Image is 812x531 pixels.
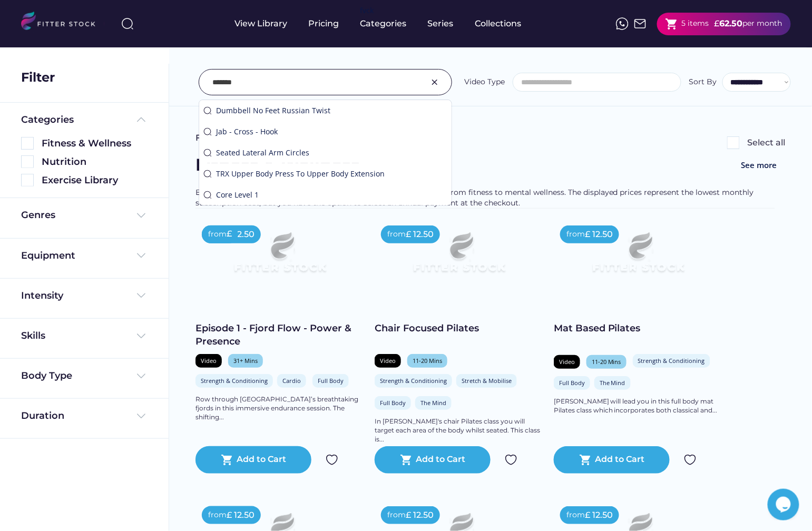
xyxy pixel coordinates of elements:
button: shopping_cart [579,454,592,466]
img: Frame%2079%20%281%29.svg [212,219,347,295]
div: from [387,510,406,520]
div: £ 12.50 [406,509,434,521]
img: Rectangle%205126.svg [727,136,740,149]
img: meteor-icons_whatsapp%20%281%29.svg [616,17,629,30]
div: £ 12.50 [406,229,434,240]
div: from [208,510,227,520]
div: The Mind [420,399,446,407]
div: 31+ Mins [233,357,258,365]
img: Frame%2079%20%281%29.svg [392,219,526,295]
img: search-normal.svg [203,170,212,178]
div: 11-20 Mins [592,358,621,366]
img: Frame%20%284%29.svg [135,209,148,222]
div: Sort By [689,77,717,87]
div: Full Body [380,399,406,407]
div: £ [715,18,720,29]
div: Add to Cart [595,454,645,466]
div: Collections [475,18,522,29]
div: Categories [360,18,407,29]
div: Pricing [309,18,339,29]
img: search-normal.svg [203,106,212,115]
div: £ 12.50 [227,509,255,521]
img: Frame%2051.svg [634,17,647,30]
div: from [208,229,227,240]
img: Frame%20%284%29.svg [135,410,148,422]
img: Frame%20%284%29.svg [135,370,148,382]
div: Full Body [318,377,344,385]
div: Full Body [559,379,585,387]
img: Frame%20%285%29.svg [135,113,148,126]
div: Core Level 1 [216,190,447,200]
div: View Library [235,18,288,29]
div: Seated Lateral Arm Circles [216,147,447,158]
img: Frame%20%284%29.svg [135,330,148,342]
div: from [566,229,585,240]
img: Rectangle%205126.svg [21,155,34,168]
div: Fitness & Wellness [195,153,360,177]
div: Body Type [21,369,72,382]
button: shopping_cart [666,17,679,31]
div: Skills [21,329,47,342]
img: LOGO.svg [21,12,104,33]
div: Explore our workout library filled with engaging and varied content, from fitness to mental welln... [195,188,786,208]
img: Frame%20%284%29.svg [135,249,148,262]
div: Duration [21,409,64,422]
button: shopping_cart [400,454,413,466]
div: Found 258 videos [195,132,270,144]
div: Series [428,18,454,29]
img: Frame%2079%20%281%29.svg [571,219,706,295]
div: Strength & Conditioning [638,357,705,365]
img: Group%201000002326.svg [428,76,441,88]
div: Video [380,357,396,365]
div: Select all [748,137,786,149]
div: Dumbbell No Feet Russian Twist [216,105,447,116]
div: In [PERSON_NAME]'s chair Pilates class you will target each area of the body whilst seated. This ... [375,417,543,444]
img: Rectangle%205126.svg [21,137,34,150]
div: Filter [21,68,55,86]
div: from [387,229,406,240]
div: Chair Focused Pilates [375,322,543,335]
div: 5 items [682,18,709,29]
div: £ 12.50 [585,229,613,240]
div: Video [201,357,217,365]
iframe: chat widget [768,489,801,520]
div: Mat Based Pilates [554,322,722,335]
div: Equipment [21,249,75,262]
img: Frame%20%284%29.svg [135,289,148,302]
div: Categories [21,113,74,126]
div: Add to Cart [237,454,287,466]
div: Jab - Cross - Hook [216,126,447,137]
div: Stretch & Mobilise [462,377,512,385]
div: Nutrition [42,155,148,169]
div: per month [743,18,782,29]
img: Group%201000002324.svg [505,454,517,466]
div: Intensity [21,289,63,302]
img: search-normal.svg [203,127,212,136]
div: £ 12.50 [227,229,255,240]
div: fvck [360,5,374,16]
div: Add to Cart [416,454,466,466]
div: Strength & Conditioning [201,377,268,385]
img: Rectangle%205126.svg [21,174,34,186]
div: Strength & Conditioning [380,377,447,385]
button: shopping_cart [221,454,233,466]
div: from [566,510,585,520]
button: See more [733,153,786,177]
div: Episode 1 - Fjord Flow - Power & Presence [195,322,364,348]
img: search-normal%203.svg [121,17,134,30]
div: Exercise Library [42,174,148,187]
div: The Mind [600,379,625,387]
div: Cardio [282,377,301,385]
div: [PERSON_NAME] will lead you in this full body mat Pilates class which incorporates both classical... [554,397,722,415]
div: Row through [GEOGRAPHIC_DATA]’s breathtaking fjords in this immersive endurance session. The shif... [195,395,364,421]
div: Video [559,358,575,366]
img: Group%201000002324.svg [684,454,697,466]
img: search-normal.svg [203,191,212,199]
strong: 62.50 [720,18,743,28]
div: 11-20 Mins [413,357,442,365]
img: Group%201000002324.svg [326,454,338,466]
